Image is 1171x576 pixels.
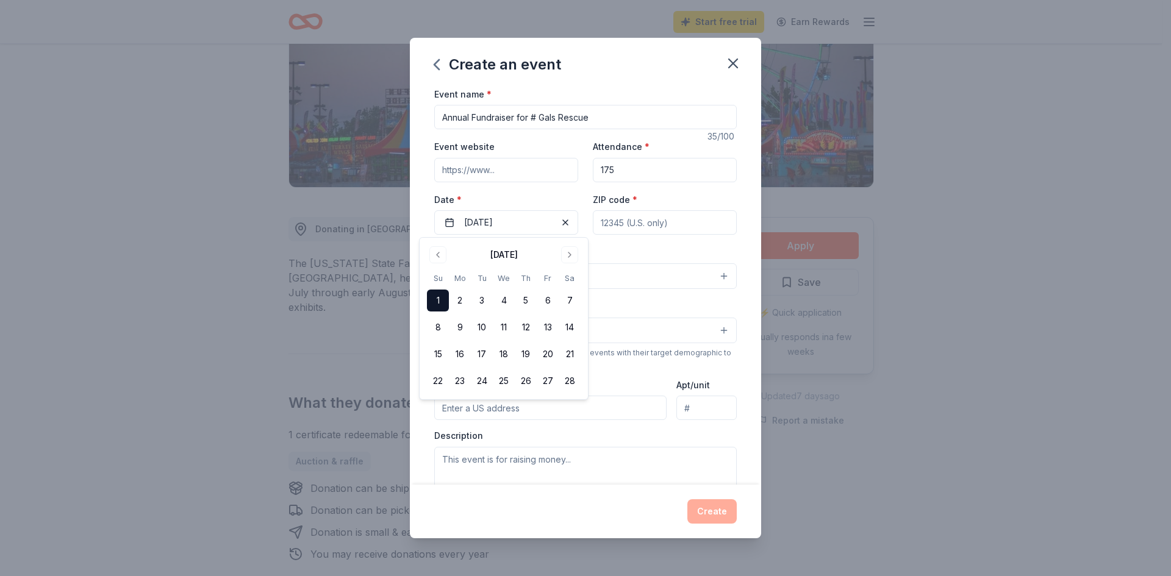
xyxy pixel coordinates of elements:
[434,210,578,235] button: [DATE]
[471,370,493,392] button: 24
[537,290,559,311] button: 6
[493,290,515,311] button: 4
[559,290,581,311] button: 7
[427,370,449,392] button: 22
[471,290,493,311] button: 3
[490,247,518,262] div: [DATE]
[537,316,559,338] button: 13
[471,343,493,365] button: 17
[676,396,737,420] input: #
[493,370,515,392] button: 25
[427,343,449,365] button: 15
[559,343,581,365] button: 21
[427,316,449,338] button: 8
[593,141,650,153] label: Attendance
[515,343,537,365] button: 19
[449,290,471,311] button: 2
[427,272,449,285] th: Sunday
[559,370,581,392] button: 28
[434,396,667,420] input: Enter a US address
[559,316,581,338] button: 14
[434,430,483,442] label: Description
[493,316,515,338] button: 11
[515,290,537,311] button: 5
[434,141,495,153] label: Event website
[559,272,581,285] th: Saturday
[493,343,515,365] button: 18
[427,290,449,311] button: 1
[676,379,710,391] label: Apt/unit
[471,316,493,338] button: 10
[515,316,537,338] button: 12
[537,343,559,365] button: 20
[561,246,578,263] button: Go to next month
[434,194,578,206] label: Date
[515,370,537,392] button: 26
[429,246,446,263] button: Go to previous month
[449,343,471,365] button: 16
[707,129,737,144] div: 35 /100
[434,158,578,182] input: https://www...
[449,370,471,392] button: 23
[434,88,492,101] label: Event name
[449,272,471,285] th: Monday
[537,272,559,285] th: Friday
[493,272,515,285] th: Wednesday
[434,105,737,129] input: Spring Fundraiser
[593,194,637,206] label: ZIP code
[471,272,493,285] th: Tuesday
[449,316,471,338] button: 9
[593,210,737,235] input: 12345 (U.S. only)
[515,272,537,285] th: Thursday
[537,370,559,392] button: 27
[593,158,737,182] input: 20
[434,55,561,74] div: Create an event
